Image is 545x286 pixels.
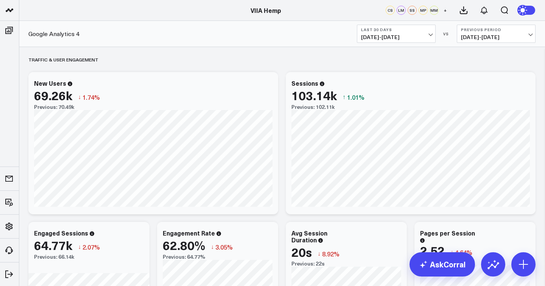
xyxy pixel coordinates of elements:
span: 8.92% [322,250,339,258]
div: Sessions [291,79,318,87]
span: 2.07% [83,243,100,251]
button: Previous Period[DATE]-[DATE] [457,25,536,43]
div: Previous: 102.11k [291,104,530,110]
span: ↓ [78,242,81,252]
b: Previous Period [461,27,531,32]
div: 64.77k [34,238,72,252]
span: [DATE] - [DATE] [461,34,531,40]
span: 4.64% [455,248,472,256]
div: Previous: 70.49k [34,104,272,110]
span: ↑ [343,92,346,102]
button: + [441,6,450,15]
div: CS [386,6,395,15]
div: 20s [291,245,312,259]
span: ↓ [78,92,81,102]
div: Previous: 22s [291,261,401,267]
div: Previous: 64.77% [163,254,272,260]
button: Last 30 Days[DATE]-[DATE] [357,25,436,43]
span: 3.05% [215,243,233,251]
div: Traffic & User Engagement [28,51,98,68]
div: LM [397,6,406,15]
div: SS [408,6,417,15]
a: VIIA Hemp [251,6,281,14]
span: 1.01% [347,93,364,101]
div: Pages per Session [420,229,475,237]
a: Google Analytics 4 [28,30,79,38]
div: Previous: 66.14k [34,254,144,260]
a: AskCorral [410,252,475,277]
span: + [444,8,447,13]
div: 103.14k [291,88,337,102]
div: 69.26k [34,88,72,102]
span: ↓ [211,242,214,252]
div: Engagement Rate [163,229,215,237]
span: ↓ [450,247,453,257]
div: New Users [34,79,66,87]
div: Engaged Sessions [34,229,88,237]
span: [DATE] - [DATE] [361,34,431,40]
div: 62.80% [163,238,205,252]
div: Avg Session Duration [291,229,327,244]
div: 2.52 [420,244,445,257]
a: Log Out [2,267,17,281]
b: Last 30 Days [361,27,431,32]
span: ↓ [318,249,321,259]
div: MP [419,6,428,15]
div: VS [439,31,453,36]
div: MM [430,6,439,15]
span: 1.74% [83,93,100,101]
